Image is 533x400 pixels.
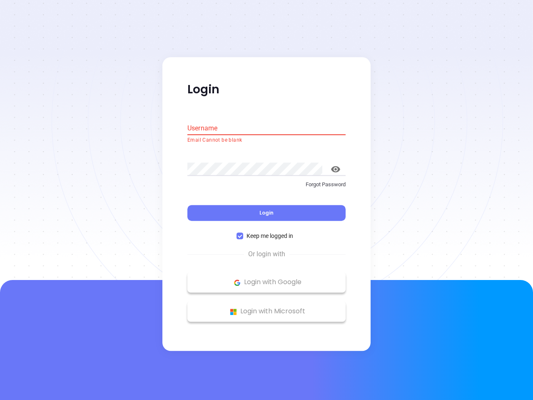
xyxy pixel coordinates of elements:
button: Google Logo Login with Google [187,272,346,293]
p: Login with Google [192,276,341,289]
button: Login [187,205,346,221]
span: Login [259,210,274,217]
p: Forgot Password [187,180,346,189]
a: Forgot Password [187,180,346,195]
p: Email Cannot be blank [187,136,346,145]
span: Keep me logged in [243,232,296,241]
button: Microsoft Logo Login with Microsoft [187,301,346,322]
img: Google Logo [232,277,242,288]
span: Or login with [244,250,289,260]
p: Login with Microsoft [192,305,341,318]
img: Microsoft Logo [228,307,239,317]
button: toggle password visibility [326,159,346,179]
p: Login [187,82,346,97]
